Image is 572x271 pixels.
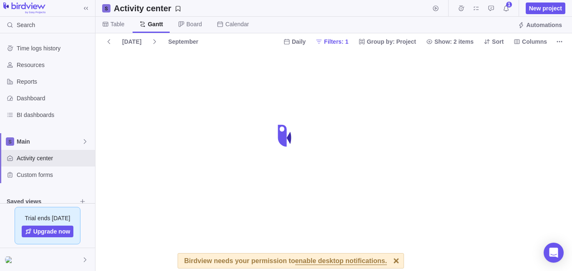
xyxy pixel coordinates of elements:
img: logo [3,2,45,14]
span: Trial ends [DATE] [25,214,70,222]
span: Reports [17,77,92,86]
img: Show [5,256,15,263]
a: Upgrade now [22,226,74,237]
span: Table [110,20,124,28]
span: Sort [492,37,504,46]
span: Main [17,137,82,146]
a: Time logs [455,6,467,13]
span: Custom forms [17,171,92,179]
span: Daily [292,37,306,46]
span: Columns [510,36,550,47]
span: Show: 2 items [434,37,474,46]
span: Search [17,21,35,29]
div: Birdview needs your permission to [184,254,387,268]
span: Daily [280,36,309,47]
span: Dashboard [17,94,92,102]
span: Columns [522,37,547,46]
span: Resources [17,61,92,69]
a: My assignments [470,6,482,13]
span: Time logs [455,2,467,14]
span: Saved views [7,197,77,206]
div: Madlen Adler [5,255,15,265]
span: Browse views [77,196,88,207]
span: Automations [514,19,565,31]
span: [DATE] [122,37,141,46]
span: enable desktop notifications. [295,258,387,265]
span: Notifications [500,2,512,14]
a: Notifications [500,6,512,13]
span: More actions [554,36,565,47]
span: Activity center [17,154,92,162]
a: Approval requests [485,6,497,13]
span: Automations [526,21,562,29]
span: Sort [480,36,507,47]
span: Upgrade now [33,227,70,236]
div: Open Intercom Messenger [544,243,564,263]
span: Gantt [148,20,163,28]
h2: Activity center [114,2,171,14]
span: New project [529,4,562,12]
span: Filters: 1 [324,37,348,46]
span: Group by: Project [367,37,416,46]
span: Group by: Project [355,36,419,47]
span: Save your current layout and filters as a View [110,2,185,14]
span: Time logs history [17,44,92,52]
span: [DATE] [119,36,145,47]
span: Approval requests [485,2,497,14]
span: New project [526,2,565,14]
span: My assignments [470,2,482,14]
div: loading [269,119,303,152]
span: Board [186,20,202,28]
span: Filters: 1 [312,36,351,47]
span: Show: 2 items [423,36,477,47]
span: BI dashboards [17,111,92,119]
span: Start timer [430,2,442,14]
span: Calendar [225,20,249,28]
